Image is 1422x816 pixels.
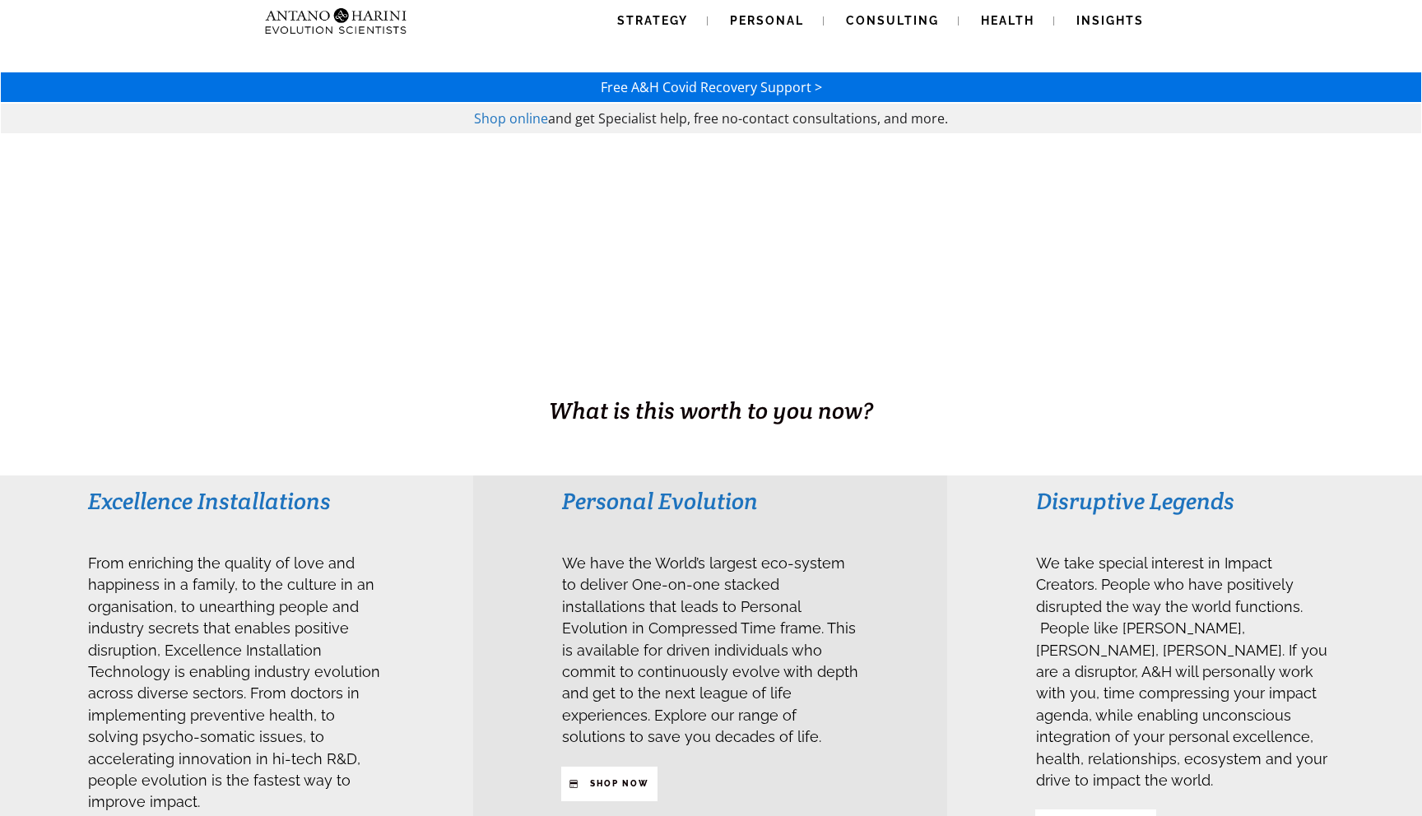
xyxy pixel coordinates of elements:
a: Shop online [474,109,548,128]
span: We take special interest in Impact Creators. People who have positively disrupted the way the wor... [1036,554,1327,789]
a: Free A&H Covid Recovery Support > [601,78,822,96]
span: Personal [730,14,804,27]
span: Strategy [617,14,688,27]
h3: Personal Evolution [562,486,859,516]
span: and get Specialist help, free no-contact consultations, and more. [548,109,948,128]
strong: SHop NOW [590,779,649,788]
span: Consulting [846,14,939,27]
span: Health [981,14,1034,27]
span: From enriching the quality of love and happiness in a family, to the culture in an organisation, ... [88,554,380,810]
h1: BUSINESS. HEALTH. Family. Legacy [2,359,1420,394]
span: What is this worth to you now? [549,396,873,425]
h3: Disruptive Legends [1036,486,1333,516]
a: SHop NOW [561,767,658,801]
span: We have the World’s largest eco-system to deliver One-on-one stacked installations that leads to ... [562,554,858,745]
span: Insights [1076,14,1144,27]
h3: Excellence Installations [88,486,385,516]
